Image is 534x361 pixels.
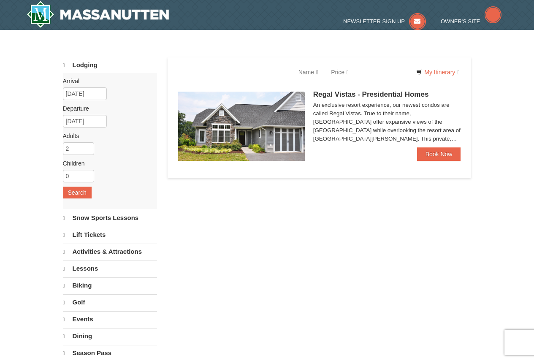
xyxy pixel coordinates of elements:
label: Adults [63,132,151,140]
span: Newsletter Sign Up [343,18,405,24]
a: Price [325,64,355,81]
a: Owner's Site [441,18,501,24]
a: Newsletter Sign Up [343,18,426,24]
a: Biking [63,277,157,293]
a: Lessons [63,261,157,277]
a: Book Now [417,147,461,161]
a: Golf [63,294,157,310]
a: My Itinerary [411,66,465,79]
a: Activities & Attractions [63,244,157,260]
a: Lodging [63,57,157,73]
div: An exclusive resort experience, our newest condos are called Regal Vistas. True to their name, [G... [313,101,461,143]
a: Season Pass [63,345,157,361]
img: 19218991-1-902409a9.jpg [178,92,305,161]
a: Events [63,311,157,327]
button: Search [63,187,92,198]
span: Owner's Site [441,18,480,24]
a: Name [292,64,325,81]
label: Children [63,159,151,168]
a: Snow Sports Lessons [63,210,157,226]
span: Regal Vistas - Presidential Homes [313,90,429,98]
img: Massanutten Resort Logo [27,1,169,28]
label: Departure [63,104,151,113]
a: Dining [63,328,157,344]
a: Lift Tickets [63,227,157,243]
a: Massanutten Resort [27,1,169,28]
label: Arrival [63,77,151,85]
